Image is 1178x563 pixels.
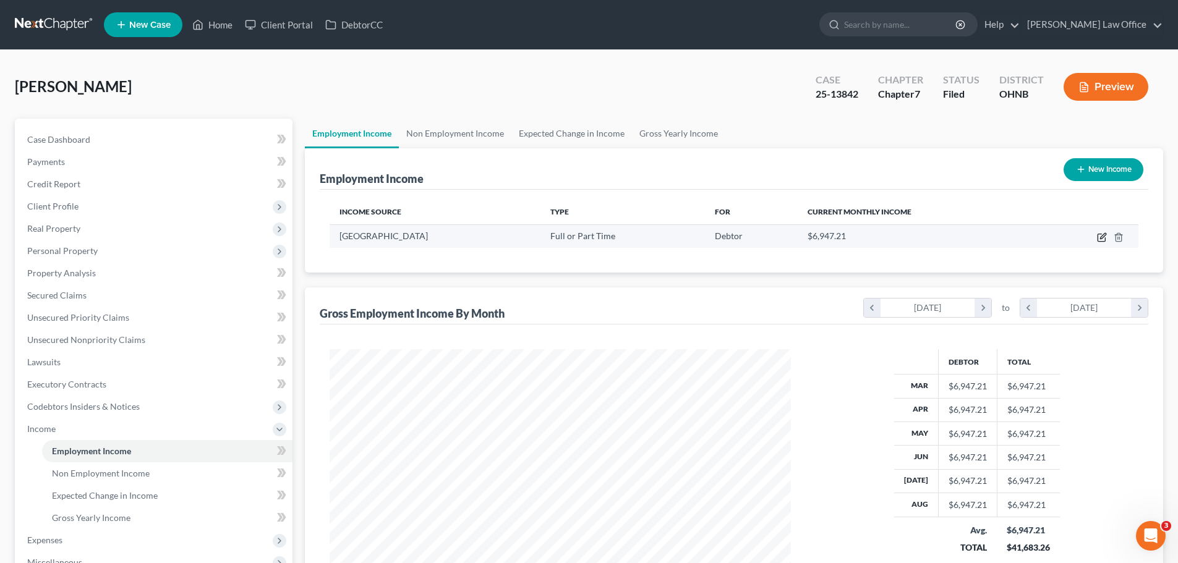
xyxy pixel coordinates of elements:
th: Total [997,349,1060,374]
div: $6,947.21 [949,499,987,511]
div: Filed [943,87,980,101]
a: Expected Change in Income [511,119,632,148]
span: Non Employment Income [52,468,150,478]
button: New Income [1064,158,1143,181]
span: Personal Property [27,245,98,256]
span: Unsecured Priority Claims [27,312,129,323]
span: Case Dashboard [27,134,90,145]
th: Mar [894,375,939,398]
a: Non Employment Income [42,462,292,485]
i: chevron_left [1020,298,1037,317]
a: Property Analysis [17,262,292,284]
th: May [894,421,939,445]
div: $6,947.21 [949,451,987,464]
div: Chapter [878,73,923,87]
span: Expected Change in Income [52,490,158,501]
a: Home [186,14,239,36]
th: [DATE] [894,469,939,493]
div: [DATE] [881,298,975,317]
span: to [1002,302,1010,314]
span: Real Property [27,223,80,234]
a: Help [978,14,1020,36]
div: Employment Income [320,171,424,186]
span: Income [27,423,56,434]
div: $6,947.21 [949,380,987,392]
div: Gross Employment Income By Month [320,306,505,321]
td: $6,947.21 [997,493,1060,517]
a: DebtorCC [319,14,389,36]
td: $6,947.21 [997,446,1060,469]
span: Employment Income [52,446,131,456]
span: Secured Claims [27,290,87,300]
a: Non Employment Income [399,119,511,148]
span: Unsecured Nonpriority Claims [27,334,145,345]
span: [GEOGRAPHIC_DATA] [339,231,428,241]
a: Gross Yearly Income [42,507,292,529]
div: Avg. [948,524,987,536]
a: Expected Change in Income [42,485,292,507]
a: Employment Income [42,440,292,462]
a: Secured Claims [17,284,292,307]
div: TOTAL [948,541,987,554]
span: Full or Part Time [550,231,615,241]
span: Debtor [715,231,743,241]
div: $6,947.21 [949,475,987,487]
a: Payments [17,151,292,173]
a: Unsecured Nonpriority Claims [17,329,292,351]
span: For [715,207,730,216]
div: Status [943,73,980,87]
div: $6,947.21 [949,404,987,416]
div: 25-13842 [816,87,858,101]
a: Unsecured Priority Claims [17,307,292,329]
div: District [999,73,1044,87]
td: $6,947.21 [997,421,1060,445]
span: Lawsuits [27,357,61,367]
td: $6,947.21 [997,398,1060,421]
a: Client Portal [239,14,319,36]
th: Aug [894,493,939,517]
i: chevron_right [1131,298,1148,317]
a: [PERSON_NAME] Law Office [1021,14,1163,36]
span: Type [550,207,569,216]
th: Apr [894,398,939,421]
span: Property Analysis [27,268,96,278]
button: Preview [1064,73,1148,101]
span: Income Source [339,207,401,216]
span: Expenses [27,535,62,545]
span: Credit Report [27,179,80,189]
span: Client Profile [27,201,79,211]
a: Employment Income [305,119,399,148]
span: [PERSON_NAME] [15,77,132,95]
div: Case [816,73,858,87]
div: OHNB [999,87,1044,101]
a: Credit Report [17,173,292,195]
span: Codebtors Insiders & Notices [27,401,140,412]
span: Payments [27,156,65,167]
div: $41,683.26 [1007,541,1050,554]
th: Debtor [938,349,997,374]
div: Chapter [878,87,923,101]
input: Search by name... [844,13,957,36]
span: $6,947.21 [808,231,846,241]
i: chevron_left [864,298,881,317]
div: $6,947.21 [949,428,987,440]
span: 7 [915,88,920,99]
span: Executory Contracts [27,379,106,389]
iframe: Intercom live chat [1136,521,1166,551]
td: $6,947.21 [997,375,1060,398]
span: New Case [129,20,171,30]
a: Executory Contracts [17,373,292,396]
td: $6,947.21 [997,469,1060,493]
div: $6,947.21 [1007,524,1050,536]
a: Gross Yearly Income [632,119,725,148]
th: Jun [894,446,939,469]
a: Case Dashboard [17,129,292,151]
div: [DATE] [1037,298,1132,317]
span: Current Monthly Income [808,207,911,216]
span: Gross Yearly Income [52,512,130,523]
a: Lawsuits [17,351,292,373]
i: chevron_right [975,298,991,317]
span: 3 [1161,521,1171,531]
